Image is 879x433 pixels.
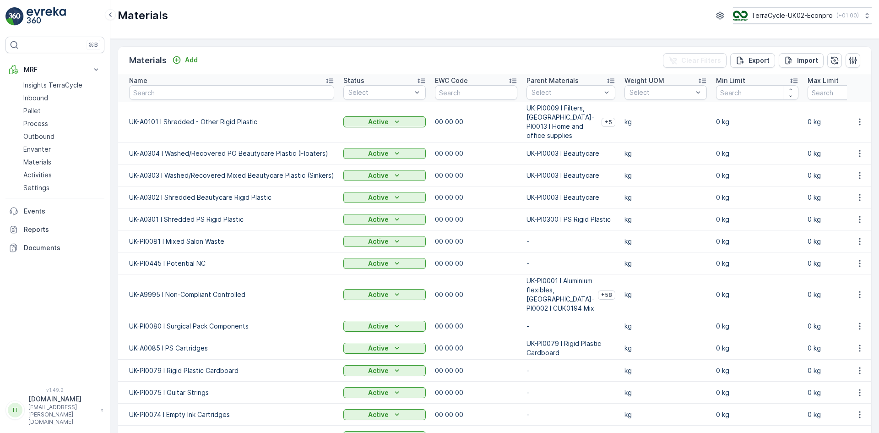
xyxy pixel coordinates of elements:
[118,143,339,164] td: UK-A0304 I Washed/Recovered PO Beautycare Plastic (Floaters)
[118,252,339,274] td: UK-PI0445 I Potential NC
[343,148,426,159] button: Active
[620,360,711,382] td: kg
[716,322,798,331] p: 0 kg
[28,404,96,426] p: [EMAIL_ADDRESS][PERSON_NAME][DOMAIN_NAME]
[749,56,770,65] p: Export
[343,258,426,269] button: Active
[20,169,104,181] a: Activities
[836,12,859,19] p: ( +01:00 )
[526,322,615,331] p: -
[368,215,389,224] p: Active
[532,88,601,97] p: Select
[28,395,96,404] p: [DOMAIN_NAME]
[118,208,339,230] td: UK-A0301 I Shredded PS Rigid Plastic
[751,11,833,20] p: TerraCycle-UK02-Econpro
[620,164,711,186] td: kg
[624,76,664,85] p: Weight UOM
[368,322,389,331] p: Active
[185,55,198,65] p: Add
[368,171,389,180] p: Active
[620,274,711,315] td: kg
[526,149,599,158] p: UK-PI0003 I Beautycare
[23,93,48,103] p: Inbound
[5,60,104,79] button: MRF
[435,76,468,85] p: EWC Code
[8,403,22,417] div: TT
[5,202,104,220] a: Events
[730,53,775,68] button: Export
[620,143,711,164] td: kg
[430,360,522,382] td: 00 00 00
[808,76,839,85] p: Max Limit
[118,274,339,315] td: UK-A9995 I Non-Compliant Controlled
[716,259,798,268] p: 0 kg
[343,365,426,376] button: Active
[368,117,389,126] p: Active
[430,102,522,143] td: 00 00 00
[716,410,798,419] p: 0 kg
[5,239,104,257] a: Documents
[5,395,104,426] button: TT[DOMAIN_NAME][EMAIL_ADDRESS][PERSON_NAME][DOMAIN_NAME]
[20,130,104,143] a: Outbound
[620,102,711,143] td: kg
[430,315,522,337] td: 00 00 00
[526,276,594,313] p: UK-PI0001 I Aluminium flexibles, [GEOGRAPHIC_DATA]-PI0002 I CUK0194 Mix
[343,236,426,247] button: Active
[368,290,389,299] p: Active
[5,7,24,26] img: logo
[343,170,426,181] button: Active
[118,102,339,143] td: UK-A0101 I Shredded - Other Rigid Plastic
[526,388,615,397] p: -
[779,53,824,68] button: Import
[23,183,49,192] p: Settings
[430,337,522,360] td: 00 00 00
[430,404,522,426] td: 00 00 00
[118,8,168,23] p: Materials
[620,382,711,404] td: kg
[27,7,66,26] img: logo_light-DOdMpM7g.png
[526,193,599,202] p: UK-PI0003 I Beautycare
[343,116,426,127] button: Active
[368,193,389,202] p: Active
[368,344,389,353] p: Active
[716,388,798,397] p: 0 kg
[430,186,522,208] td: 00 00 00
[20,143,104,156] a: Envanter
[129,85,334,100] input: Search
[526,366,615,375] p: -
[368,410,389,419] p: Active
[118,186,339,208] td: UK-A0302 I Shredded Beautycare Rigid Plastic
[716,366,798,375] p: 0 kg
[733,11,748,21] img: terracycle_logo_wKaHoWT.png
[526,76,579,85] p: Parent Materials
[118,382,339,404] td: UK-PI0075 I Guitar Strings
[368,259,389,268] p: Active
[348,88,412,97] p: Select
[797,56,818,65] p: Import
[24,65,86,74] p: MRF
[605,119,612,126] span: +5
[620,230,711,252] td: kg
[663,53,727,68] button: Clear Filters
[681,56,721,65] p: Clear Filters
[526,339,615,357] p: UK-PI0079 I Rigid Plastic Cardboard
[20,92,104,104] a: Inbound
[343,214,426,225] button: Active
[716,85,798,100] input: Search
[526,171,599,180] p: UK-PI0003 I Beautycare
[129,54,167,67] p: Materials
[343,321,426,332] button: Active
[716,76,745,85] p: Min Limit
[118,230,339,252] td: UK-PI0081 I Mixed Salon Waste
[368,388,389,397] p: Active
[620,404,711,426] td: kg
[20,79,104,92] a: Insights TerraCycle
[430,252,522,274] td: 00 00 00
[733,7,872,24] button: TerraCycle-UK02-Econpro(+01:00)
[5,387,104,393] span: v 1.49.2
[620,337,711,360] td: kg
[23,119,48,128] p: Process
[526,104,598,140] p: UK-PI0009 I Filters, [GEOGRAPHIC_DATA]-PI0013 I Home and office supplies
[20,156,104,169] a: Materials
[20,117,104,130] a: Process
